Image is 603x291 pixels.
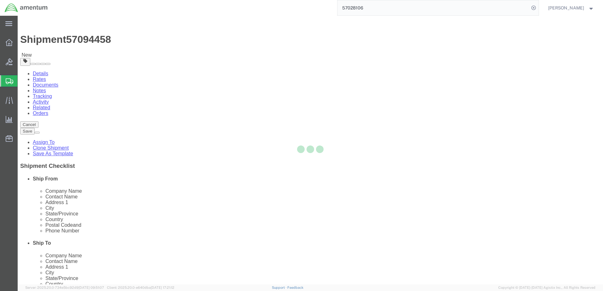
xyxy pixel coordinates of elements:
img: logo [4,3,48,13]
a: Feedback [287,286,303,289]
span: Server: 2025.20.0-734e5bc92d9 [25,286,104,289]
span: Copyright © [DATE]-[DATE] Agistix Inc., All Rights Reserved [498,285,595,290]
button: [PERSON_NAME] [548,4,594,12]
input: Search for shipment number, reference number [337,0,529,15]
span: ADRIAN RODRIGUEZ, JR [548,4,584,11]
span: [DATE] 09:51:07 [79,286,104,289]
a: Support [272,286,288,289]
span: [DATE] 17:21:12 [151,286,174,289]
span: Client: 2025.20.0-e640dba [107,286,174,289]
